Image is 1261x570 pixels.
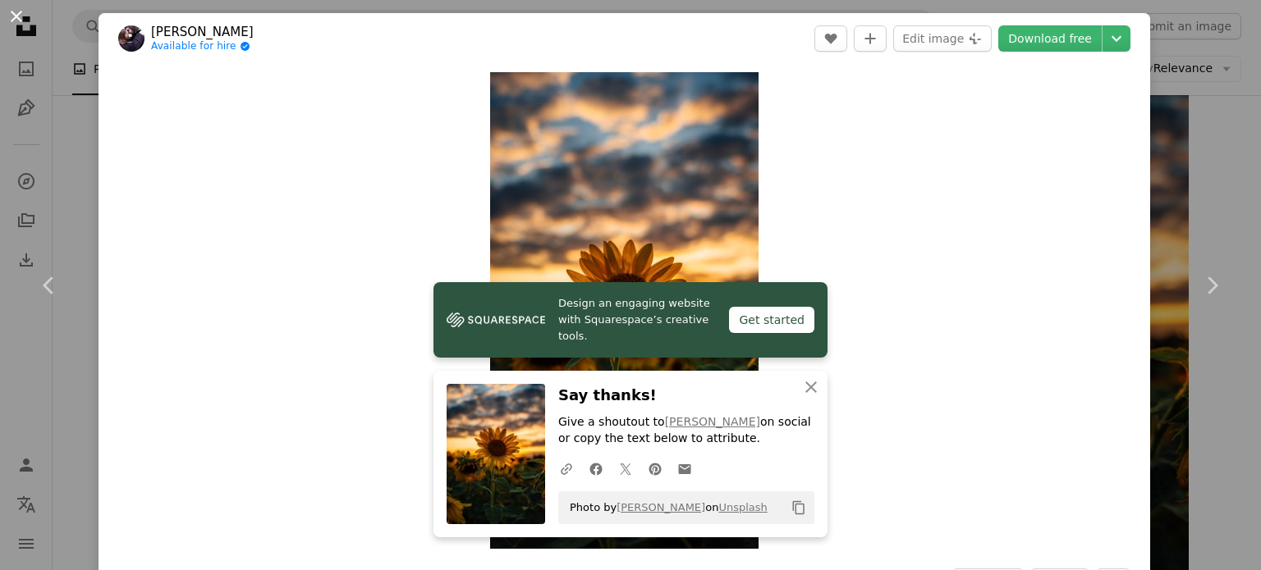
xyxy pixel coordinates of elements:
button: Add to Collection [854,25,887,52]
div: Get started [729,307,814,333]
span: Design an engaging website with Squarespace’s creative tools. [558,295,716,344]
a: Design an engaging website with Squarespace’s creative tools.Get started [433,282,828,358]
a: Share on Facebook [581,452,611,485]
a: Available for hire [151,40,254,53]
button: Choose download size [1103,25,1130,52]
a: [PERSON_NAME] [665,415,760,428]
img: selective focus photography of yellow sunflower field during golden hour [490,72,759,549]
a: [PERSON_NAME] [617,501,705,513]
a: Share over email [670,452,699,485]
a: Next [1162,207,1261,364]
a: Unsplash [718,501,767,513]
button: Zoom in on this image [490,72,759,549]
button: Like [814,25,847,52]
p: Give a shoutout to on social or copy the text below to attribute. [558,414,814,447]
img: Go to Mike Marrah's profile [118,25,144,52]
h3: Say thanks! [558,384,814,408]
a: Download free [998,25,1102,52]
a: Share on Twitter [611,452,640,485]
img: file-1606177908946-d1eed1cbe4f5image [447,308,545,332]
button: Edit image [893,25,992,52]
a: Share on Pinterest [640,452,670,485]
button: Copy to clipboard [785,494,813,522]
span: Photo by on [562,495,768,521]
a: [PERSON_NAME] [151,24,254,40]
